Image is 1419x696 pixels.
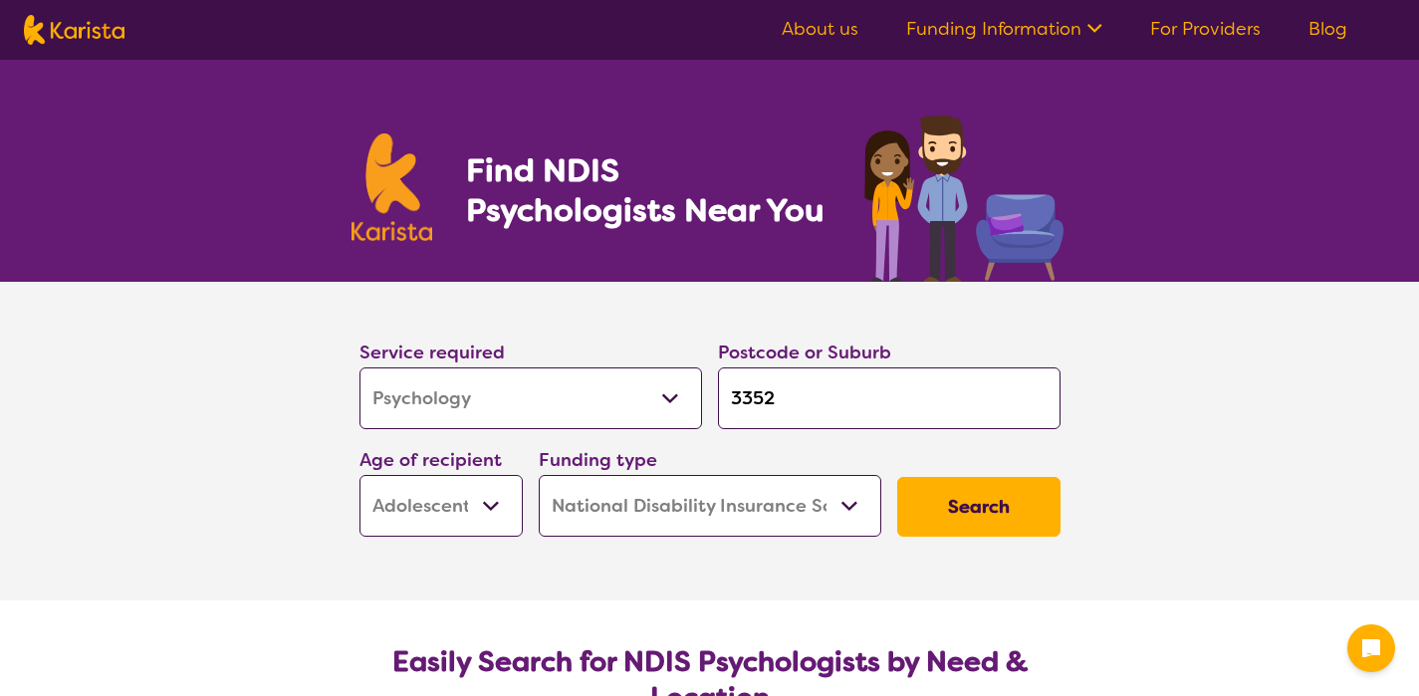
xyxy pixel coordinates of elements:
label: Age of recipient [359,448,502,472]
a: About us [782,17,858,41]
button: Search [897,477,1061,537]
img: psychology [857,108,1068,282]
label: Postcode or Suburb [718,341,891,364]
label: Service required [359,341,505,364]
a: For Providers [1150,17,1261,41]
a: Funding Information [906,17,1102,41]
h1: Find NDIS Psychologists Near You [466,150,834,230]
label: Funding type [539,448,657,472]
a: Blog [1308,17,1347,41]
img: Karista logo [352,133,433,241]
img: Karista logo [24,15,124,45]
input: Type [718,367,1061,429]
